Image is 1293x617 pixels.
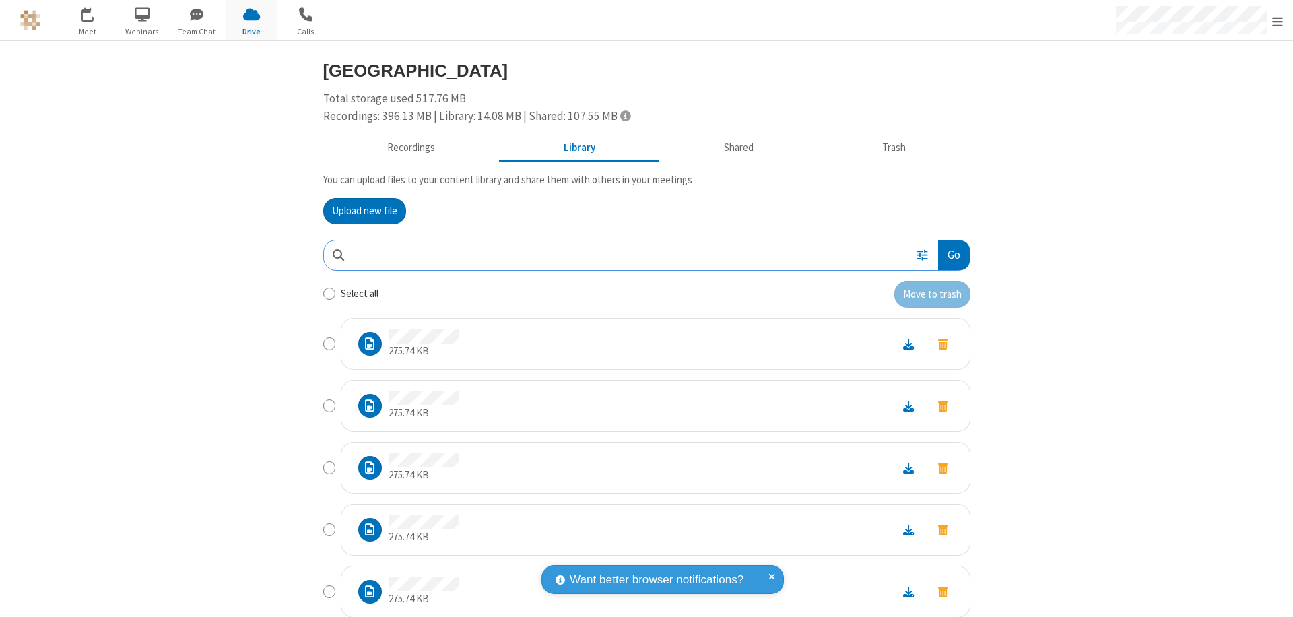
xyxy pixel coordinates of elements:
[891,398,926,414] a: Download file
[818,135,970,161] button: Trash
[389,344,459,359] p: 275.74 KB
[891,522,926,538] a: Download file
[926,335,960,353] button: Move to trash
[660,135,818,161] button: Shared during meetings
[926,397,960,415] button: Move to trash
[500,135,660,161] button: Content library
[281,26,331,38] span: Calls
[891,584,926,599] a: Download file
[323,108,970,125] div: Recordings: 396.13 MB | Library: 14.08 MB | Shared: 107.55 MB
[226,26,277,38] span: Drive
[117,26,168,38] span: Webinars
[172,26,222,38] span: Team Chat
[389,467,459,483] p: 275.74 KB
[389,591,459,607] p: 275.74 KB
[570,571,743,589] span: Want better browser notifications?
[323,135,500,161] button: Recorded meetings
[926,459,960,477] button: Move to trash
[323,198,406,225] button: Upload new file
[323,172,970,188] p: You can upload files to your content library and share them with others in your meetings
[938,240,969,271] button: Go
[323,90,970,125] div: Total storage used 517.76 MB
[91,7,100,18] div: 1
[323,61,970,80] h3: [GEOGRAPHIC_DATA]
[20,10,40,30] img: QA Selenium DO NOT DELETE OR CHANGE
[926,583,960,601] button: Move to trash
[341,286,378,302] label: Select all
[63,26,113,38] span: Meet
[891,336,926,352] a: Download file
[389,529,459,545] p: 275.74 KB
[389,405,459,421] p: 275.74 KB
[891,460,926,476] a: Download file
[926,521,960,539] button: Move to trash
[894,281,970,308] button: Move to trash
[620,110,630,121] span: Totals displayed include files that have been moved to the trash.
